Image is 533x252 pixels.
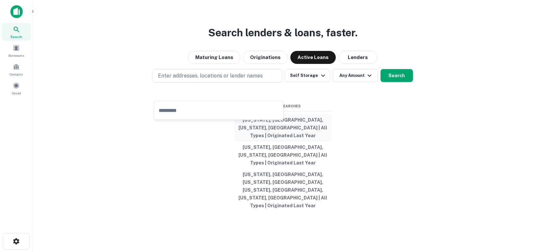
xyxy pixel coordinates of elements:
[12,90,21,96] span: Saved
[333,69,378,82] button: Any Amount
[290,51,336,64] button: Active Loans
[2,79,30,97] a: Saved
[152,69,282,83] button: Enter addresses, locations or lender names
[8,53,24,58] span: Borrowers
[188,51,240,64] button: Maturing Loans
[10,5,23,18] img: capitalize-icon.png
[10,34,22,39] span: Search
[381,69,413,82] button: Search
[243,51,288,64] button: Originations
[285,69,330,82] button: Self Storage
[208,25,357,41] h3: Search lenders & loans, faster.
[338,51,377,64] button: Lenders
[2,23,30,41] a: Search
[158,72,263,80] p: Enter addresses, locations or lender names
[234,141,332,169] button: [US_STATE], [GEOGRAPHIC_DATA], [US_STATE], [GEOGRAPHIC_DATA] | All Types | Originated Last Year
[501,200,533,231] iframe: Chat Widget
[10,72,23,77] span: Contacts
[2,42,30,59] a: Borrowers
[2,61,30,78] a: Contacts
[234,169,332,211] button: [US_STATE], [GEOGRAPHIC_DATA], [US_STATE], [GEOGRAPHIC_DATA], [US_STATE], [GEOGRAPHIC_DATA], [US_...
[234,114,332,141] button: [US_STATE], [GEOGRAPHIC_DATA], [US_STATE], [GEOGRAPHIC_DATA] | All Types | Originated Last Year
